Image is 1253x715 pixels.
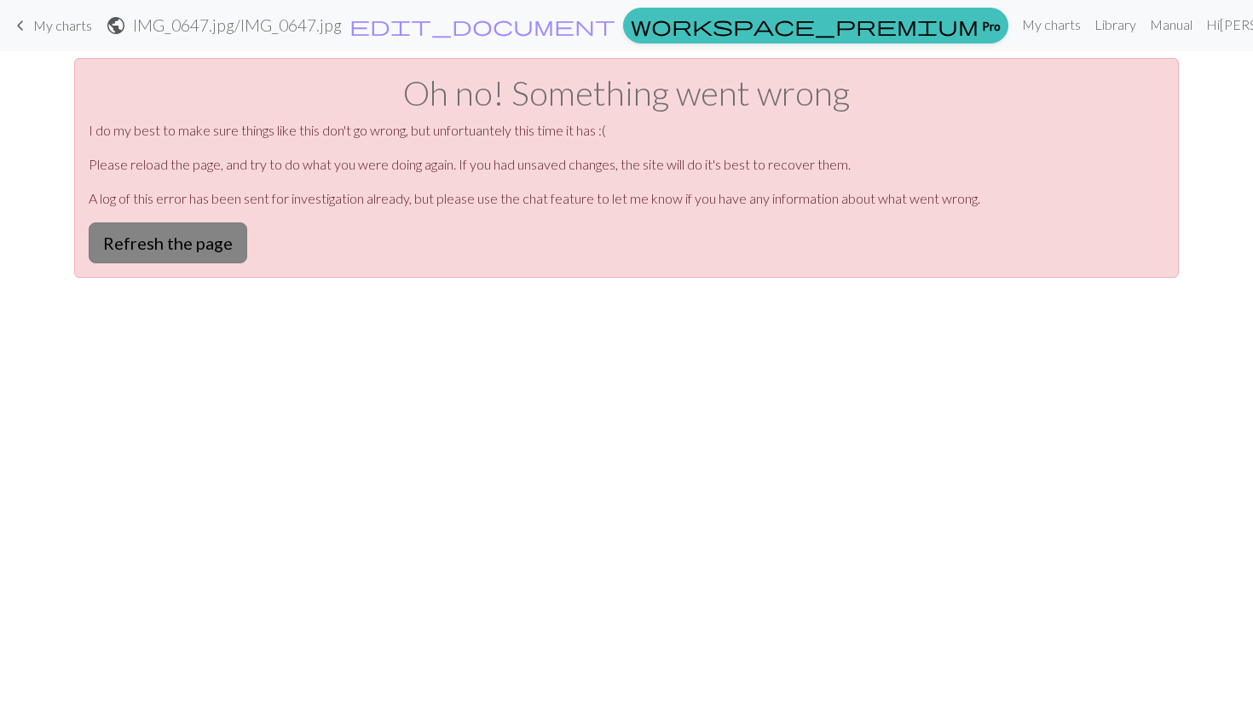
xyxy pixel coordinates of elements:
[89,154,1164,175] p: Please reload the page, and try to do what you were doing again. If you had unsaved changes, the ...
[1015,8,1088,42] a: My charts
[106,14,126,37] span: public
[10,14,31,37] span: keyboard_arrow_left
[631,14,979,37] span: workspace_premium
[349,14,615,37] span: edit_document
[89,120,1164,141] p: I do my best to make sure things like this don't go wrong, but unfortuantely this time it has :(
[623,8,1008,43] a: Pro
[1143,8,1199,42] a: Manual
[1088,8,1143,42] a: Library
[133,15,342,35] h2: IMG_0647.jpg / IMG_0647.jpg
[89,72,1164,113] h1: Oh no! Something went wrong
[33,17,92,33] span: My charts
[89,188,1164,209] p: A log of this error has been sent for investigation already, but please use the chat feature to l...
[89,222,247,263] button: Refresh the page
[10,11,92,40] a: My charts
